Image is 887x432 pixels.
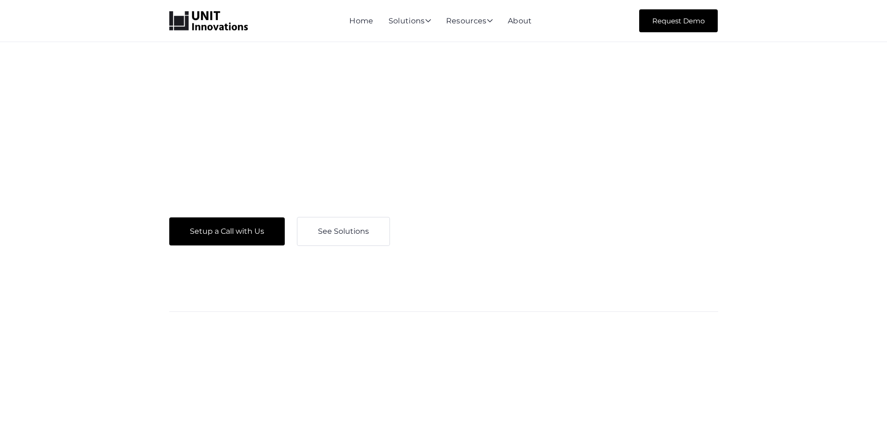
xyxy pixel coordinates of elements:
[487,17,493,24] span: 
[425,17,431,24] span: 
[446,17,493,26] div: Resources
[349,16,373,25] a: Home
[508,16,532,25] a: About
[169,217,285,245] a: Setup a Call with Us
[297,217,390,246] a: See Solutions
[389,17,431,26] div: Solutions
[639,9,718,32] a: Request Demo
